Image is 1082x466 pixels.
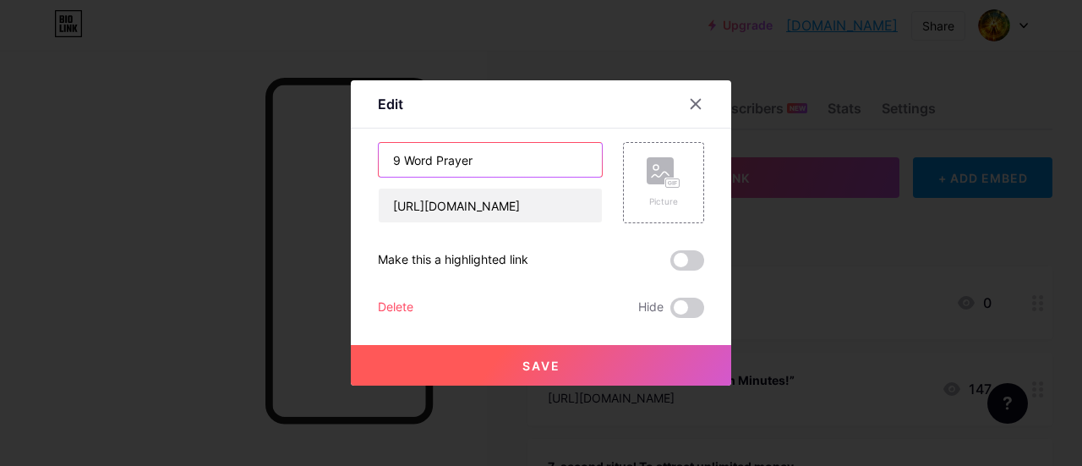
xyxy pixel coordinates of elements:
div: Make this a highlighted link [378,250,528,271]
div: Edit [378,94,403,114]
input: Title [379,143,602,177]
span: Hide [638,298,664,318]
input: URL [379,189,602,222]
button: Save [351,345,731,386]
span: Save [522,359,560,373]
div: Delete [378,298,413,318]
div: Picture [647,195,680,208]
